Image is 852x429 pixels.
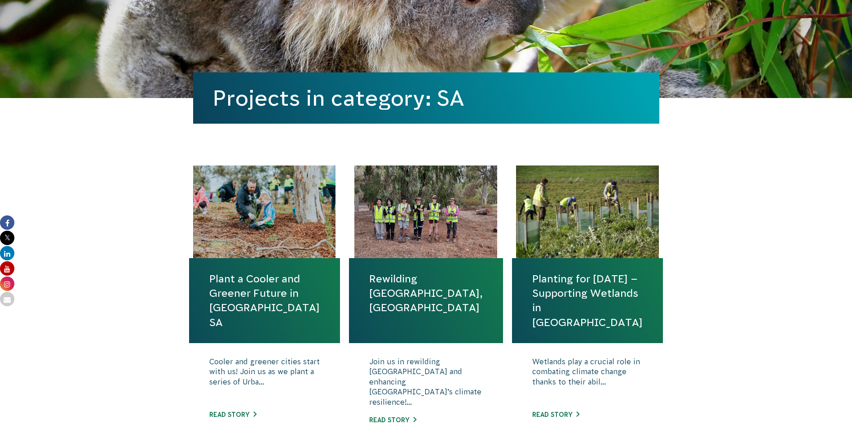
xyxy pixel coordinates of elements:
[209,357,320,402] p: Cooler and greener cities start with us! Join us as we plant a series of Urba...
[532,272,643,330] a: Planting for [DATE] – Supporting Wetlands in [GEOGRAPHIC_DATA]
[213,86,640,110] h1: Projects in category: SA
[532,411,579,418] a: Read story
[532,357,643,402] p: Wetlands play a crucial role in combating climate change thanks to their abil...
[369,357,483,407] p: Join us in rewilding [GEOGRAPHIC_DATA] and enhancing [GEOGRAPHIC_DATA]’s climate resilience!...
[209,411,256,418] a: Read story
[369,272,483,315] a: Rewilding [GEOGRAPHIC_DATA], [GEOGRAPHIC_DATA]
[369,416,416,424] a: Read story
[209,272,320,330] a: Plant a Cooler and Greener Future in [GEOGRAPHIC_DATA] SA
